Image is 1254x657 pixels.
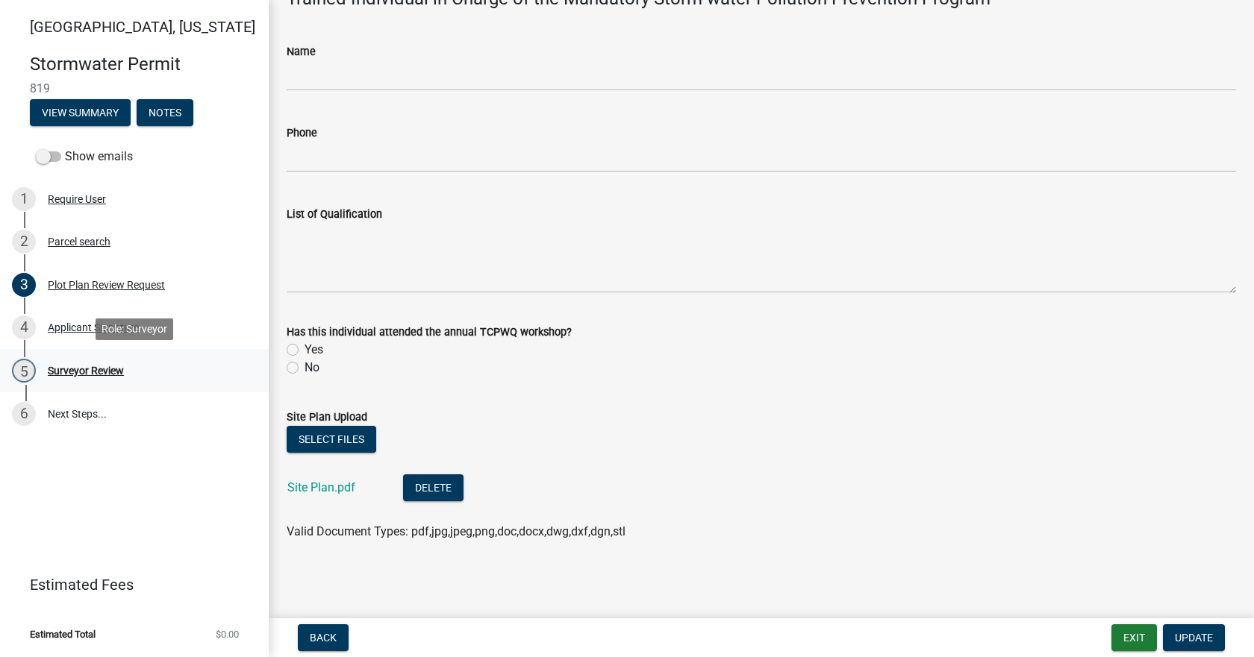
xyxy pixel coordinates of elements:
span: Update [1175,632,1213,644]
div: 4 [12,315,36,339]
h4: Stormwater Permit [30,54,257,75]
div: 2 [12,230,36,254]
label: Yes [305,341,323,359]
button: Back [298,624,349,651]
label: Name [287,47,316,57]
button: Notes [137,99,193,126]
label: No [305,359,319,377]
a: Estimated Fees [12,570,245,600]
div: Role: Surveyor [96,318,173,340]
button: Update [1163,624,1225,651]
label: Show emails [36,148,133,166]
label: List of Qualification [287,210,382,220]
div: 3 [12,273,36,297]
span: Valid Document Types: pdf,jpg,jpeg,png,doc,docx,dwg,dxf,dgn,stl [287,524,626,538]
div: Require User [48,194,106,204]
label: Has this individual attended the annual TCPWQ workshop? [287,327,572,338]
span: 819 [30,81,239,95]
div: Applicant Signature [48,322,139,333]
div: Parcel search [48,236,110,247]
label: Site Plan Upload [287,412,367,423]
div: Plot Plan Review Request [48,280,165,290]
wm-modal-confirm: Summary [30,107,131,119]
span: Estimated Total [30,629,96,639]
span: Back [310,632,337,644]
span: [GEOGRAPHIC_DATA], [US_STATE] [30,18,255,36]
label: Phone [287,128,317,139]
div: 6 [12,402,36,426]
button: View Summary [30,99,131,126]
wm-modal-confirm: Notes [137,107,193,119]
div: 1 [12,187,36,211]
button: Exit [1111,624,1157,651]
span: $0.00 [216,629,239,639]
div: Surveyor Review [48,365,124,376]
div: 5 [12,359,36,383]
button: Delete [403,474,464,501]
button: Select files [287,426,376,453]
wm-modal-confirm: Delete Document [403,482,464,496]
a: Site Plan.pdf [287,480,355,494]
